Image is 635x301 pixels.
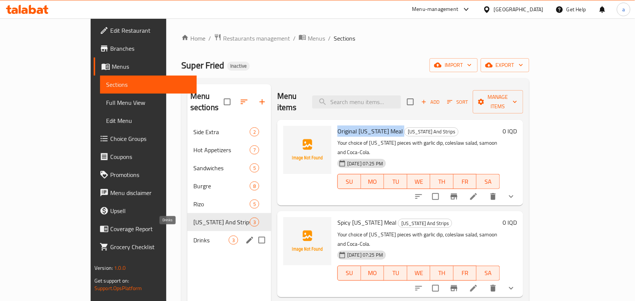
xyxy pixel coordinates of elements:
li: / [293,34,296,43]
div: Kentucky And Strips [404,127,459,136]
span: Restaurants management [223,34,290,43]
div: Burgre8 [187,177,271,195]
span: a [622,5,625,14]
button: Sort [445,96,470,108]
span: 3 [229,237,238,244]
span: SU [341,268,358,278]
p: Your choice of [US_STATE] pieces with garlic dip, coleslaw salad, samoon and Coca-Cola. [337,138,500,157]
span: Select to update [428,189,444,204]
button: TU [384,174,407,189]
span: [US_STATE] And Strips [398,219,452,228]
span: 2 [250,129,259,136]
div: [US_STATE] And Strips3 [187,213,271,231]
a: Branches [94,39,197,57]
a: Menus [299,33,325,43]
span: TU [387,268,404,278]
span: Sections [106,80,191,89]
a: Edit Restaurant [94,21,197,39]
button: FR [454,174,477,189]
span: Select section [403,94,418,110]
span: Upsell [110,206,191,215]
div: Side Extra2 [187,123,271,141]
a: Edit menu item [469,192,478,201]
span: 1.0.0 [114,263,126,273]
button: show more [502,279,520,297]
span: [DATE] 07:25 PM [344,251,386,259]
div: Hot Appetizers7 [187,141,271,159]
div: [GEOGRAPHIC_DATA] [494,5,544,14]
button: TU [384,266,407,281]
div: Kentucky And Strips [193,218,250,227]
span: Add item [418,96,442,108]
span: Rizo [193,200,250,209]
span: Full Menu View [106,98,191,107]
span: Menus [308,34,325,43]
button: Add section [253,93,271,111]
button: MO [361,266,384,281]
a: Full Menu View [100,94,197,112]
span: WE [410,268,428,278]
span: Select all sections [219,94,235,110]
span: TH [433,176,451,187]
span: Sort items [442,96,473,108]
button: sort-choices [410,188,428,206]
span: export [487,61,523,70]
li: / [328,34,331,43]
a: Coverage Report [94,220,197,238]
div: items [250,182,259,191]
button: TH [430,266,454,281]
span: WE [410,176,428,187]
span: Inactive [227,63,250,69]
nav: breadcrumb [181,33,529,43]
a: Menus [94,57,197,76]
span: Hot Appetizers [193,145,250,154]
button: delete [484,188,502,206]
div: Burgre [193,182,250,191]
span: FR [457,176,474,187]
span: Version: [94,263,113,273]
span: Sandwiches [193,163,250,172]
button: TH [430,174,454,189]
span: 5 [250,201,259,208]
button: Manage items [473,90,523,113]
button: SA [477,266,500,281]
a: Restaurants management [214,33,290,43]
a: Menu disclaimer [94,184,197,202]
span: Menu disclaimer [110,188,191,197]
span: MO [364,176,381,187]
input: search [312,95,401,109]
a: Upsell [94,202,197,220]
button: sort-choices [410,279,428,297]
button: show more [502,188,520,206]
div: Rizo5 [187,195,271,213]
span: Coverage Report [110,224,191,233]
span: Drinks [193,236,229,245]
span: Sort sections [235,93,253,111]
img: Original Kentucky Meal [283,126,331,174]
span: Get support on: [94,276,129,286]
svg: Show Choices [507,192,516,201]
button: FR [454,266,477,281]
a: Coupons [94,148,197,166]
span: 3 [250,219,259,226]
span: 5 [250,165,259,172]
span: Sections [334,34,355,43]
span: MO [364,268,381,278]
div: Side Extra [193,127,250,136]
span: 7 [250,147,259,154]
img: Spicy Kentucky Meal [283,217,331,265]
span: Coupons [110,152,191,161]
span: Spicy [US_STATE] Meal [337,217,396,228]
a: Grocery Checklist [94,238,197,256]
span: Sort [447,98,468,106]
span: Edit Restaurant [110,26,191,35]
span: Choice Groups [110,134,191,143]
span: SA [480,176,497,187]
span: FR [457,268,474,278]
span: SU [341,176,358,187]
div: Inactive [227,62,250,71]
span: TU [387,176,404,187]
div: items [250,200,259,209]
span: Add [420,98,441,106]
